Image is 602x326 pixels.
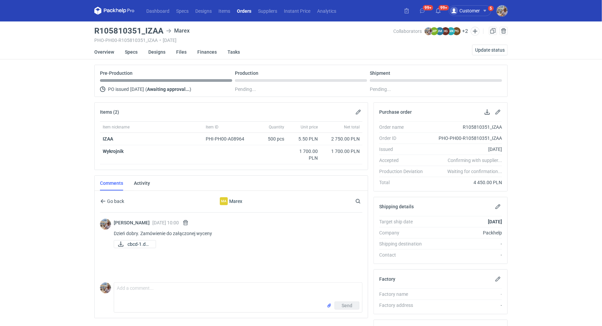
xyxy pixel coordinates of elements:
[128,240,150,248] span: cbcd-1.docx
[220,197,228,205] div: Marex
[379,240,428,247] div: Shipping destination
[494,275,502,283] button: Edit factory details
[379,179,428,186] div: Total
[206,135,251,142] div: PHI-PH00-A08964
[100,282,111,293] img: Michał Palasek
[354,108,362,116] button: Edit items
[197,45,217,59] a: Finances
[393,29,422,34] span: Collaborators
[173,7,192,15] a: Specs
[379,291,428,297] div: Factory name
[215,7,234,15] a: Items
[114,229,357,237] p: Dzień dobry. Zamówienie do załączonej wyceny
[94,45,114,59] a: Overview
[462,28,468,34] button: +2
[428,252,502,258] div: -
[220,197,228,205] figcaption: Ma
[436,27,444,35] figcaption: JM
[190,87,191,92] span: )
[103,124,130,130] span: Item nickname
[449,5,497,16] button: Customer5
[281,7,314,15] a: Instant Price
[100,85,232,93] div: PO issued
[192,7,215,15] a: Designs
[483,108,491,116] button: Download PO
[453,27,461,35] figcaption: PG
[417,5,428,16] button: 99+
[235,85,256,93] span: Pending...
[428,124,502,130] div: R105810351_IZAA
[428,291,502,297] div: -
[176,45,187,59] a: Files
[490,6,492,11] div: 5
[447,27,455,35] figcaption: MK
[428,229,502,236] div: Packhelp
[106,199,124,204] span: Go back
[114,220,152,225] span: [PERSON_NAME]
[379,146,428,153] div: Issued
[428,240,502,247] div: -
[152,220,179,225] span: [DATE] 10:00
[94,7,135,15] svg: Packhelp Pro
[379,157,428,164] div: Accepted
[342,303,352,308] span: Send
[379,229,428,236] div: Company
[475,48,505,52] span: Update status
[94,38,393,43] div: PHO-PH00-R105810351_IZAA [DATE]
[147,87,190,92] strong: Awaiting approval...
[255,7,281,15] a: Suppliers
[100,176,123,191] a: Comments
[379,124,428,130] div: Order name
[301,124,318,130] span: Unit price
[314,7,340,15] a: Analytics
[143,7,173,15] a: Dashboard
[370,85,502,93] div: Pending...
[94,27,163,35] h3: R105810351_IZAA
[448,158,502,163] em: Confirming with supplier...
[114,240,156,248] div: cbcd-1.docx
[323,148,360,155] div: 1 700.00 PLN
[130,85,144,93] span: [DATE]
[379,218,428,225] div: Target ship date
[234,7,255,15] a: Orders
[494,108,502,116] button: Edit purchase order
[354,197,375,205] input: Search
[100,219,111,230] img: Michał Palasek
[447,168,502,175] em: Waiting for confirmation...
[500,27,508,35] button: Cancel order
[379,302,428,309] div: Factory address
[494,203,502,211] button: Edit shipping details
[379,252,428,258] div: Contact
[370,70,390,76] p: Shipment
[488,219,502,224] strong: [DATE]
[176,197,286,205] div: Marex
[290,148,318,161] div: 1 700.00 PLN
[335,302,359,310] button: Send
[100,70,133,76] p: Pre-Production
[379,204,414,209] h2: Shipping details
[379,276,395,282] h2: Factory
[428,135,502,142] div: PHO-PH00-R105810351_IZAA
[442,27,450,35] figcaption: HG
[103,136,113,142] a: IZAA
[489,27,497,35] a: Duplicate
[471,27,480,36] button: Edit collaborators
[497,5,508,16] img: Michał Palasek
[379,168,428,175] div: Production Deviation
[166,27,190,35] div: Marex
[428,179,502,186] div: 4 450.00 PLN
[428,302,502,309] div: -
[472,45,508,55] button: Update status
[148,45,165,59] a: Designs
[125,45,138,59] a: Specs
[430,27,438,35] figcaption: MP
[379,135,428,142] div: Order ID
[145,87,147,92] span: (
[379,109,412,115] h2: Purchase order
[103,149,123,154] strong: Wykrojnik
[269,124,284,130] span: Quantity
[159,38,161,43] span: •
